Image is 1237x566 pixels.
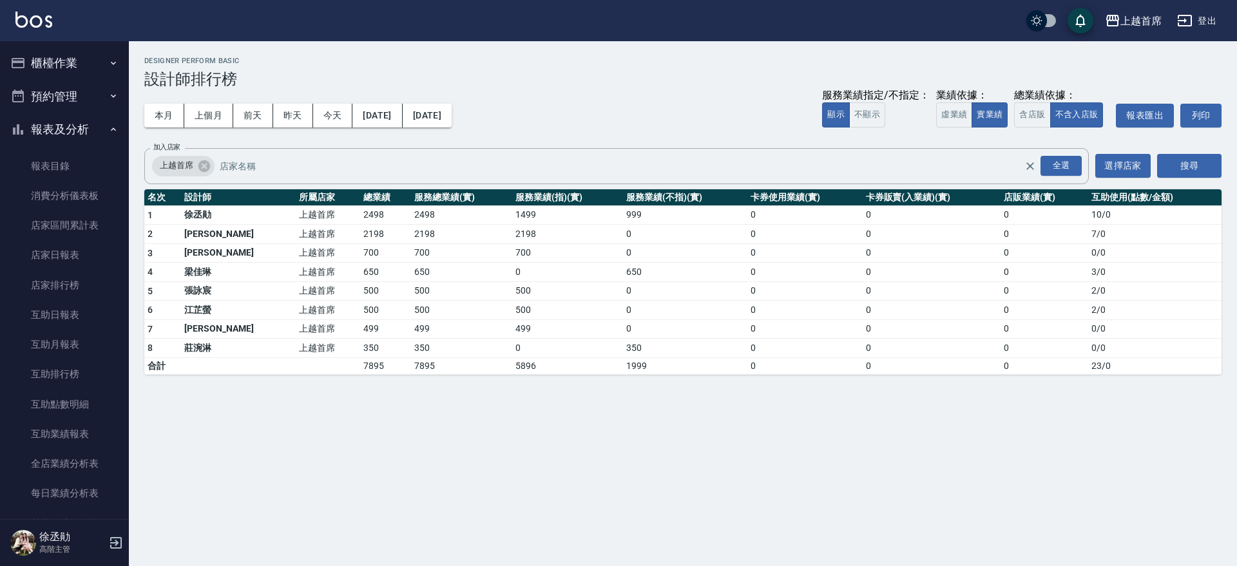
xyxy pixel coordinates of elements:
td: 徐丞勛 [181,205,296,225]
a: 消費分析儀表板 [5,181,124,211]
td: 500 [411,301,512,320]
th: 服務業績(不指)(實) [623,189,747,206]
td: 0 [623,243,747,263]
td: 0 [1001,357,1088,374]
a: 店家日報表 [5,240,124,270]
a: 互助業績報表 [5,419,124,449]
td: 上越首席 [296,301,360,320]
td: 0 [863,225,1001,244]
td: 500 [411,281,512,301]
td: 0 [1001,319,1088,339]
td: 0 [747,281,862,301]
td: 0 [1001,243,1088,263]
button: [DATE] [403,104,452,127]
button: 顯示 [822,102,850,127]
td: 0 [623,319,747,339]
td: 0 [1001,339,1088,358]
td: 0 [1001,281,1088,301]
span: 6 [148,305,153,315]
button: 本月 [144,104,184,127]
button: 報表匯出 [1116,104,1174,127]
td: 0 [747,263,862,282]
td: 0 / 0 [1088,243,1222,263]
a: 店家區間累計表 [5,211,124,240]
img: Person [10,530,36,556]
td: 上越首席 [296,225,360,244]
button: 櫃檯作業 [5,46,124,80]
th: 所屬店家 [296,189,360,206]
td: 650 [360,263,411,282]
span: 2 [148,229,153,239]
td: 1999 [623,357,747,374]
td: 499 [360,319,411,339]
th: 卡券販賣(入業績)(實) [863,189,1001,206]
span: 4 [148,267,153,277]
div: 全選 [1040,156,1082,176]
div: 總業績依據： [1014,89,1109,102]
th: 名次 [144,189,181,206]
button: 實業績 [972,102,1008,127]
th: 互助使用(點數/金額) [1088,189,1222,206]
input: 店家名稱 [216,155,1047,177]
table: a dense table [144,189,1222,375]
td: 2198 [512,225,623,244]
td: 0 [623,281,747,301]
td: 0 [623,225,747,244]
td: 0 [747,225,862,244]
button: Clear [1021,157,1039,175]
a: 報表目錄 [5,151,124,181]
td: 0 [863,243,1001,263]
a: 店家排行榜 [5,270,124,300]
span: 上越首席 [152,159,201,172]
button: 選擇店家 [1095,154,1151,178]
h5: 徐丞勛 [39,531,105,543]
button: 今天 [313,104,353,127]
button: 含店販 [1014,102,1050,127]
td: 499 [512,319,623,339]
td: 500 [360,281,411,301]
td: 10 / 0 [1088,205,1222,225]
td: 合計 [144,357,181,374]
th: 服務業績(指)(實) [512,189,623,206]
button: 虛業績 [936,102,972,127]
td: 350 [360,339,411,358]
td: 650 [411,263,512,282]
button: 列印 [1180,104,1222,127]
div: 上越首席 [152,156,215,176]
a: 互助排行榜 [5,359,124,389]
td: 上越首席 [296,243,360,263]
td: 0 / 0 [1088,319,1222,339]
td: 2498 [360,205,411,225]
label: 加入店家 [153,142,180,152]
td: 莊涴淋 [181,339,296,358]
td: 2 / 0 [1088,281,1222,301]
td: 江芷螢 [181,301,296,320]
td: 0 [1001,205,1088,225]
td: 23 / 0 [1088,357,1222,374]
td: 0 [512,339,623,358]
span: 7 [148,324,153,334]
button: 報表及分析 [5,113,124,146]
th: 卡券使用業績(實) [747,189,862,206]
button: save [1068,8,1093,33]
td: 0 [747,339,862,358]
td: [PERSON_NAME] [181,319,296,339]
th: 店販業績(實) [1001,189,1088,206]
td: 500 [512,281,623,301]
img: Logo [15,12,52,28]
td: 張詠宸 [181,281,296,301]
td: 0 [623,301,747,320]
td: 0 [1001,301,1088,320]
td: 0 [1001,225,1088,244]
td: 5896 [512,357,623,374]
td: 350 [623,339,747,358]
th: 服務總業績(實) [411,189,512,206]
p: 高階主管 [39,543,105,555]
div: 業績依據： [936,89,1008,102]
span: 3 [148,248,153,258]
td: 700 [360,243,411,263]
td: 上越首席 [296,339,360,358]
a: 互助月報表 [5,330,124,359]
td: 0 [747,205,862,225]
td: 上越首席 [296,263,360,282]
